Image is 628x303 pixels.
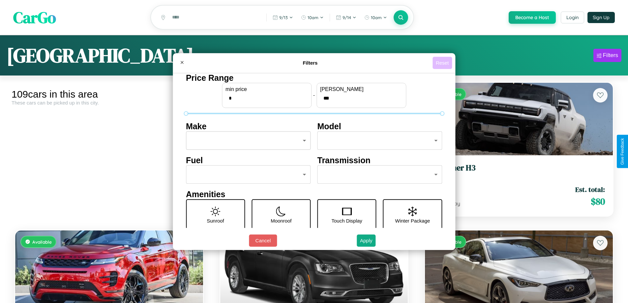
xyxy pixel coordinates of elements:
span: Available [32,239,52,245]
p: Winter Package [395,216,430,225]
button: Login [561,12,584,23]
div: These cars can be picked up in this city. [12,100,207,106]
button: 9/13 [269,12,296,23]
button: Cancel [249,234,277,247]
button: Apply [357,234,376,247]
button: 9/14 [333,12,360,23]
h3: Hummer H3 [433,163,605,173]
button: Reset [433,57,452,69]
span: 9 / 13 [279,15,288,20]
h4: Price Range [186,73,442,83]
p: - [313,91,315,100]
span: 9 / 14 [343,15,351,20]
button: Become a Host [509,11,556,24]
button: 10am [298,12,327,23]
p: Touch Display [331,216,362,225]
button: 10am [361,12,390,23]
span: CarGo [13,7,56,28]
div: Give Feedback [620,138,625,165]
span: Est. total: [575,185,605,194]
h4: Make [186,122,311,131]
h4: Amenities [186,190,442,199]
label: min price [225,86,308,92]
span: 10am [308,15,318,20]
h4: Fuel [186,156,311,165]
p: Moonroof [271,216,291,225]
h4: Model [317,122,442,131]
h4: Filters [188,60,433,66]
span: $ 80 [591,195,605,208]
span: 10am [371,15,382,20]
label: [PERSON_NAME] [320,86,403,92]
div: 109 cars in this area [12,89,207,100]
h1: [GEOGRAPHIC_DATA] [7,42,194,69]
div: Filters [603,52,618,59]
p: Sunroof [207,216,224,225]
button: Sign Up [587,12,615,23]
a: Hummer H32016 [433,163,605,179]
button: Filters [593,49,621,62]
h4: Transmission [317,156,442,165]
